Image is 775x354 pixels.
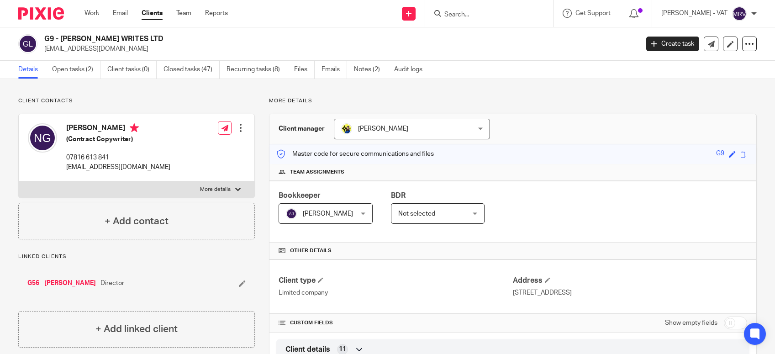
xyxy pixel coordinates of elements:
[84,9,99,18] a: Work
[398,211,435,217] span: Not selected
[665,318,717,328] label: Show empty fields
[163,61,220,79] a: Closed tasks (47)
[200,186,231,193] p: More details
[513,288,747,297] p: [STREET_ADDRESS]
[303,211,353,217] span: [PERSON_NAME]
[279,319,513,327] h4: CUSTOM FIELDS
[130,123,139,132] i: Primary
[394,61,429,79] a: Audit logs
[66,153,170,162] p: 07816 613 841
[66,163,170,172] p: [EMAIL_ADDRESS][DOMAIN_NAME]
[646,37,699,51] a: Create task
[18,253,255,260] p: Linked clients
[66,123,170,135] h4: [PERSON_NAME]
[341,123,352,134] img: Bobo-Starbridge%201.jpg
[279,192,321,199] span: Bookkeeper
[44,34,515,44] h2: G9 - [PERSON_NAME] WRITES LTD
[18,34,37,53] img: svg%3E
[205,9,228,18] a: Reports
[52,61,100,79] a: Open tasks (2)
[290,169,344,176] span: Team assignments
[176,9,191,18] a: Team
[661,9,728,18] p: [PERSON_NAME] - VAT
[290,247,332,254] span: Other details
[279,288,513,297] p: Limited company
[358,126,408,132] span: [PERSON_NAME]
[107,61,157,79] a: Client tasks (0)
[443,11,526,19] input: Search
[286,208,297,219] img: svg%3E
[142,9,163,18] a: Clients
[513,276,747,285] h4: Address
[354,61,387,79] a: Notes (2)
[575,10,611,16] span: Get Support
[100,279,124,288] span: Director
[18,7,64,20] img: Pixie
[294,61,315,79] a: Files
[66,135,170,144] h5: (Contract Copywriter)
[95,322,178,336] h4: + Add linked client
[44,44,633,53] p: [EMAIL_ADDRESS][DOMAIN_NAME]
[279,124,325,133] h3: Client manager
[269,97,757,105] p: More details
[227,61,287,79] a: Recurring tasks (8)
[276,149,434,159] p: Master code for secure communications and files
[27,279,96,288] a: G56 - [PERSON_NAME]
[716,149,724,159] div: G9
[339,345,346,354] span: 11
[18,97,255,105] p: Client contacts
[113,9,128,18] a: Email
[18,61,45,79] a: Details
[279,276,513,285] h4: Client type
[391,192,406,199] span: BDR
[105,214,169,228] h4: + Add contact
[322,61,347,79] a: Emails
[28,123,57,153] img: svg%3E
[732,6,747,21] img: svg%3E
